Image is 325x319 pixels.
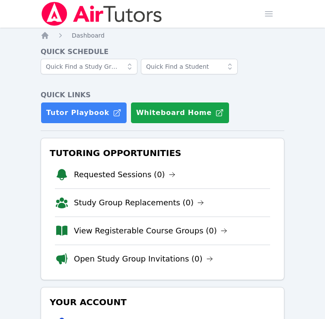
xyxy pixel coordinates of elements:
[74,225,227,237] a: View Registerable Course Groups (0)
[131,102,229,124] button: Whiteboard Home
[74,197,204,209] a: Study Group Replacements (0)
[41,31,284,40] nav: Breadcrumb
[41,90,284,100] h4: Quick Links
[141,59,238,74] input: Quick Find a Student
[41,59,137,74] input: Quick Find a Study Group
[74,169,175,181] a: Requested Sessions (0)
[41,47,284,57] h4: Quick Schedule
[74,253,213,265] a: Open Study Group Invitations (0)
[72,31,105,40] a: Dashboard
[48,294,277,310] h3: Your Account
[48,145,277,161] h3: Tutoring Opportunities
[72,32,105,39] span: Dashboard
[41,2,163,26] img: Air Tutors
[41,102,127,124] a: Tutor Playbook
